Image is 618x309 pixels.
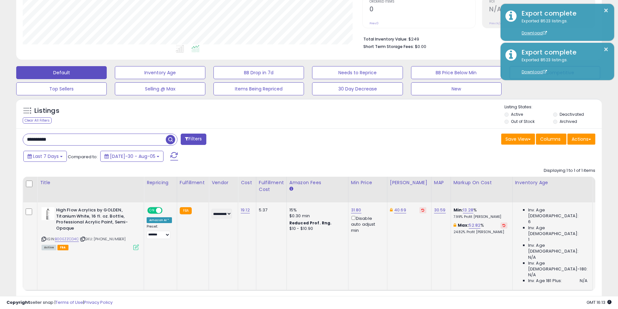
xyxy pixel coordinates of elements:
a: Download [522,30,547,36]
div: % [454,222,507,234]
h5: Listings [34,106,59,115]
a: Download [522,69,547,75]
b: Min: [454,207,463,213]
button: New [411,82,502,95]
button: Inventory Age [115,66,205,79]
span: | SKU: [PHONE_NUMBER] [80,236,126,242]
div: Export complete [517,9,609,18]
button: Last 7 Days [23,151,67,162]
div: seller snap | | [6,300,113,306]
div: Inventory Age [515,179,590,186]
div: $10 - $10.90 [289,226,343,232]
small: Amazon Fees. [289,186,293,192]
div: Repricing [147,179,174,186]
button: Needs to Reprice [312,66,403,79]
a: 31.80 [351,207,361,213]
label: Archived [560,119,577,124]
div: Export complete [517,48,609,57]
h2: 0 [370,6,475,14]
div: [PERSON_NAME] [390,179,429,186]
span: ON [148,208,156,213]
div: Clear All Filters [23,117,52,124]
span: [DATE]-30 - Aug-05 [110,153,155,160]
a: 13.28 [463,207,473,213]
small: FBA [180,207,192,214]
div: % [454,207,507,219]
th: CSV column name: cust_attr_2_Vendor [209,177,238,202]
button: BB Drop in 7d [213,66,304,79]
span: $0.00 [415,43,426,50]
button: × [603,6,609,15]
div: Vendor [212,179,235,186]
button: Actions [567,134,595,145]
div: Fulfillment Cost [259,179,284,193]
small: Prev: N/A [489,21,502,25]
small: Prev: 0 [370,21,379,25]
span: Inv. Age [DEMOGRAPHIC_DATA]: [528,225,588,237]
span: OFF [162,208,172,213]
strong: Copyright [6,299,30,305]
div: Displaying 1 to 1 of 1 items [544,168,595,174]
label: Deactivated [560,112,584,117]
b: Short Term Storage Fees: [363,44,414,49]
p: Listing States: [504,104,602,110]
label: Out of Stock [511,119,535,124]
span: N/A [580,278,588,284]
span: N/A [528,272,536,278]
div: Markup on Cost [454,179,510,186]
span: 2025-08-14 16:13 GMT [587,299,612,305]
h2: N/A [489,6,595,14]
span: All listings currently available for purchase on Amazon [42,245,56,250]
p: 24.82% Profit [PERSON_NAME] [454,230,507,234]
span: Last 7 Days [33,153,59,160]
span: FBA [57,245,68,250]
div: 5.37 [259,207,282,213]
button: Selling @ Max [115,82,205,95]
p: 7.99% Profit [PERSON_NAME] [454,215,507,219]
div: Cost [241,179,253,186]
li: $249 [363,35,590,42]
div: Exported 8523 listings. [517,57,609,75]
div: Amazon AI * [147,217,172,223]
span: 1 [528,237,529,243]
a: Privacy Policy [84,299,113,305]
span: Columns [540,136,561,142]
div: Min Price [351,179,384,186]
a: 19.12 [241,207,250,213]
span: Inv. Age [DEMOGRAPHIC_DATA]: [528,207,588,219]
button: Top Sellers [16,82,107,95]
b: High Flow Acrylics by GOLDEN, Titanium White, 16 fl. oz. Bottle, Professional Acrylic Paint, Semi... [56,207,135,233]
span: Inv. Age [DEMOGRAPHIC_DATA]: [528,243,588,254]
button: Default [16,66,107,79]
div: MAP [434,179,448,186]
button: 30 Day Decrease [312,82,403,95]
span: Inv. Age 181 Plus: [528,278,562,284]
a: B00EZZCD4C [55,236,79,242]
button: Items Being Repriced [213,82,304,95]
div: Title [40,179,141,186]
b: Max: [458,222,469,228]
button: × [603,45,609,53]
div: Exported 8523 listings. [517,18,609,36]
div: Disable auto adjust min [351,215,382,233]
b: Total Inventory Value: [363,36,407,42]
label: Active [511,112,523,117]
b: Reduced Prof. Rng. [289,220,332,226]
img: 313IHyvqAIL._SL40_.jpg [42,207,55,220]
button: Columns [536,134,566,145]
a: 30.59 [434,207,446,213]
button: Save View [501,134,535,145]
div: $0.30 min [289,213,343,219]
div: Fulfillment [180,179,206,186]
th: The percentage added to the cost of goods (COGS) that forms the calculator for Min & Max prices. [451,177,512,202]
span: Compared to: [68,154,98,160]
button: Filters [181,134,206,145]
a: 52.82 [469,222,480,229]
a: 40.69 [394,207,406,213]
div: 15% [289,207,343,213]
span: Inv. Age [DEMOGRAPHIC_DATA]-180: [528,260,588,272]
div: Amazon Fees [289,179,345,186]
a: Terms of Use [55,299,83,305]
button: [DATE]-30 - Aug-05 [100,151,164,162]
div: Preset: [147,224,172,239]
